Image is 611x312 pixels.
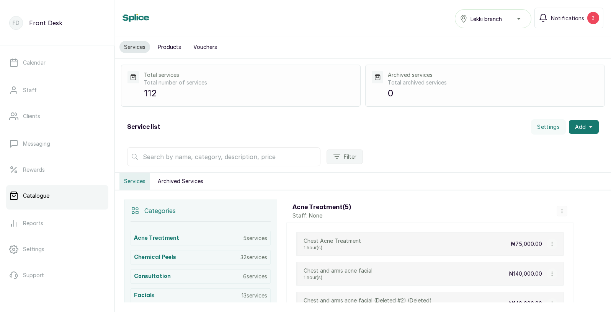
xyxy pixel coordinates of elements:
[6,291,108,312] button: Logout
[153,41,186,53] button: Products
[531,119,566,135] button: Settings
[304,275,372,281] p: 1 hour(s)
[587,12,599,24] div: 2
[327,149,363,164] button: Filter
[23,59,46,67] p: Calendar
[23,271,44,279] p: Support
[119,41,150,53] button: Services
[509,300,542,307] p: ₦140,000.00
[6,80,108,101] a: Staff
[153,173,208,190] button: Archived Services
[511,240,542,248] p: ₦75,000.00
[13,19,20,27] p: FD
[23,140,50,148] p: Messaging
[509,270,542,278] p: ₦140,000.00
[6,106,108,127] a: Clients
[29,18,62,28] p: Front Desk
[471,15,502,23] span: Lekki branch
[23,192,49,200] p: Catalogue
[243,234,267,242] p: 5 services
[292,212,351,219] p: Staff: None
[144,86,354,100] p: 112
[569,120,599,134] button: Add
[134,234,179,242] h3: acne treatment
[144,79,354,86] p: Total number of services
[6,185,108,206] a: Catalogue
[6,52,108,73] a: Calendar
[304,297,432,310] div: Chest and arms acne facial (Deleted #2) (Deleted)1 hour(s)
[23,219,43,227] p: Reports
[134,253,176,261] h3: Chemical Peels
[189,41,222,53] button: Vouchers
[292,203,351,212] h3: acne treatment ( 5 )
[240,253,267,261] p: 32 services
[6,133,108,154] a: Messaging
[6,213,108,234] a: Reports
[551,14,584,22] span: Notifications
[575,123,586,131] span: Add
[388,79,598,86] p: Total archived services
[23,166,45,174] p: Rewards
[304,245,361,251] p: 1 hour(s)
[388,71,598,79] p: Archived services
[6,265,108,286] a: Support
[119,173,150,190] button: Services
[344,153,356,161] span: Filter
[243,273,267,280] p: 6 services
[455,9,531,28] button: Lekki branch
[127,122,160,132] h2: Service list
[6,159,108,180] a: Rewards
[144,71,354,79] p: Total services
[388,86,598,100] p: 0
[304,297,432,304] p: Chest and arms acne facial (Deleted #2) (Deleted)
[23,86,37,94] p: Staff
[127,147,320,166] input: Search by name, category, description, price
[23,112,40,120] p: Clients
[242,292,267,299] p: 13 services
[23,245,44,253] p: Settings
[304,267,372,275] p: Chest and arms acne facial
[144,206,176,215] p: Categories
[304,267,372,281] div: Chest and arms acne facial1 hour(s)
[134,273,171,280] h3: consultation
[304,237,361,251] div: Chest Acne Treatment1 hour(s)
[6,239,108,260] a: Settings
[534,8,603,28] button: Notifications2
[134,292,155,299] h3: facials
[304,237,361,245] p: Chest Acne Treatment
